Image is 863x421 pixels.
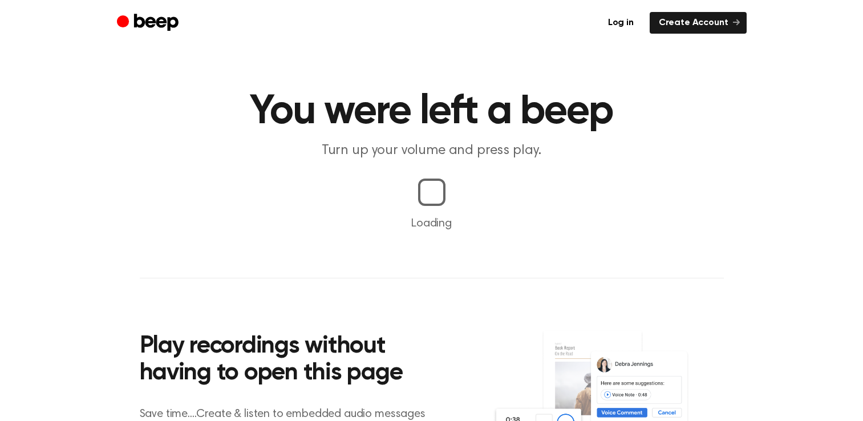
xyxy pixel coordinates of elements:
[140,333,447,387] h2: Play recordings without having to open this page
[117,12,181,34] a: Beep
[140,91,724,132] h1: You were left a beep
[213,141,651,160] p: Turn up your volume and press play.
[599,12,643,34] a: Log in
[650,12,747,34] a: Create Account
[14,215,849,232] p: Loading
